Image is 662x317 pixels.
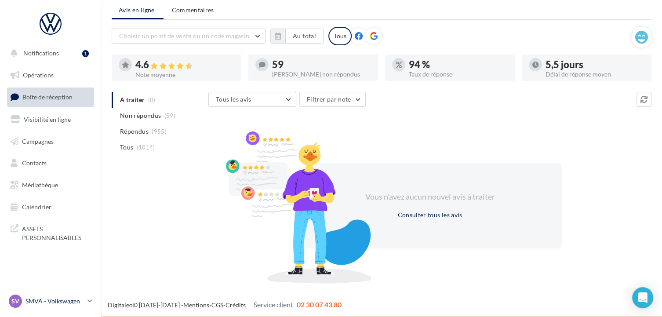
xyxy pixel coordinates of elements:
span: Répondus [120,127,149,136]
span: Médiathèque [22,181,58,189]
span: Choisir un point de vente ou un code magasin [119,32,249,40]
span: Commentaires [172,6,214,15]
div: 59 [272,60,371,69]
a: CGS [211,301,223,309]
button: Au total [285,29,324,44]
span: (955) [152,128,167,135]
span: 02 30 07 43 80 [297,300,342,309]
button: Au total [270,29,324,44]
button: Notifications 1 [5,44,92,62]
div: Délai de réponse moyen [546,71,644,77]
a: Calendrier [5,198,96,216]
a: ASSETS PERSONNALISABLES [5,219,96,245]
a: SV SMVA - Volkswagen [7,293,94,310]
a: Médiathèque [5,176,96,194]
span: ASSETS PERSONNALISABLES [22,223,91,242]
a: Campagnes [5,132,96,151]
span: Non répondus [120,111,161,120]
button: Tous les avis [208,92,296,107]
span: Tous [120,143,133,152]
span: (59) [164,112,175,119]
div: Tous [328,27,352,45]
a: Mentions [183,301,209,309]
span: Contacts [22,159,47,167]
div: 94 % [409,60,508,69]
span: Calendrier [22,203,51,211]
div: 5,5 jours [546,60,644,69]
a: Boîte de réception [5,87,96,106]
div: Taux de réponse [409,71,508,77]
span: Visibilité en ligne [24,116,71,123]
button: Choisir un point de vente ou un code magasin [112,29,266,44]
div: Note moyenne [135,72,234,78]
span: SV [11,297,19,306]
span: Service client [254,300,293,309]
div: Vous n'avez aucun nouvel avis à traiter [354,191,506,203]
button: Filtrer par note [299,92,366,107]
span: Boîte de réception [22,93,73,101]
a: Digitaleo [108,301,133,309]
a: Crédits [226,301,246,309]
span: Notifications [23,49,59,57]
span: Campagnes [22,137,54,145]
span: Opérations [23,71,54,79]
div: 4.6 [135,60,234,70]
div: [PERSON_NAME] non répondus [272,71,371,77]
span: Tous les avis [216,95,251,103]
a: Visibilité en ligne [5,110,96,129]
button: Consulter tous les avis [394,210,466,220]
a: Opérations [5,66,96,84]
div: Open Intercom Messenger [632,287,653,308]
p: SMVA - Volkswagen [25,297,84,306]
a: Contacts [5,154,96,172]
span: © [DATE]-[DATE] - - - [108,301,342,309]
div: 1 [82,50,89,57]
span: (1014) [137,144,155,151]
